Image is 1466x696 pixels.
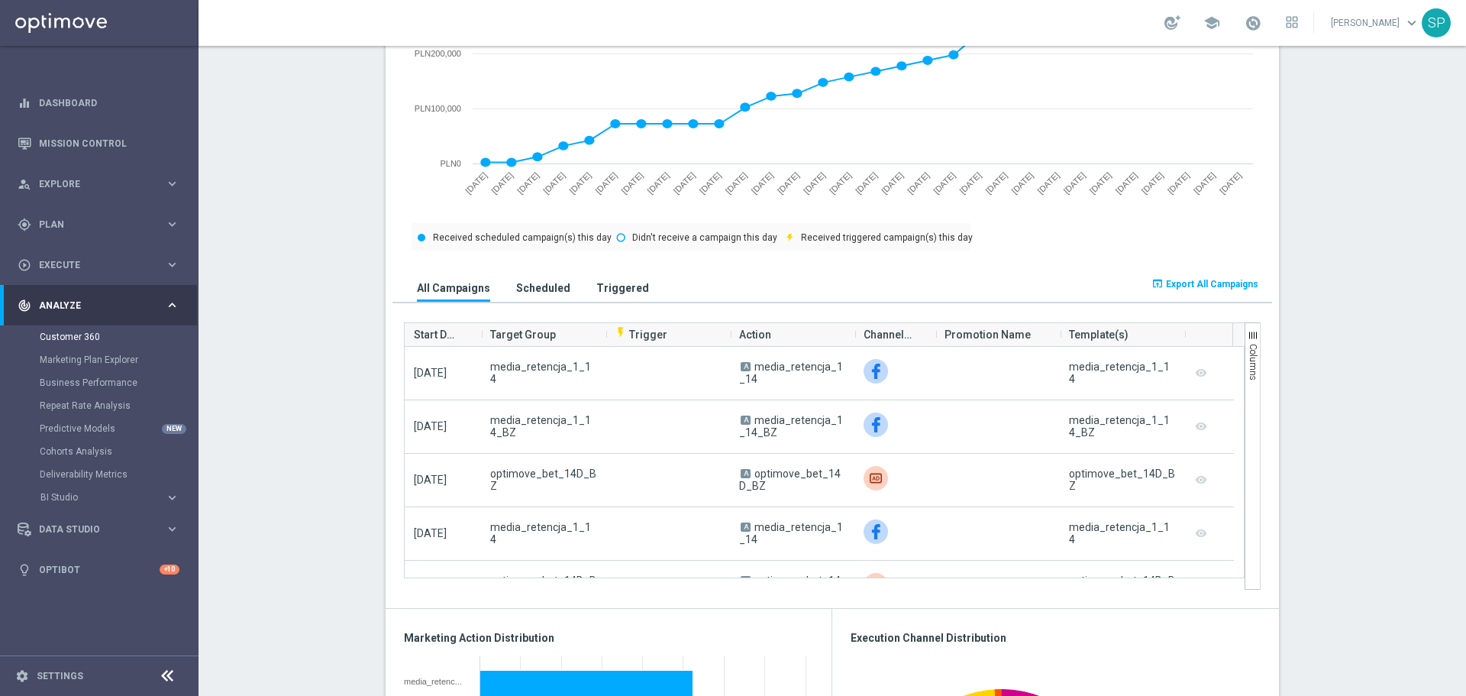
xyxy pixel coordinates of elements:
[40,371,197,394] div: Business Performance
[776,170,801,196] text: [DATE]
[165,490,179,505] i: keyboard_arrow_right
[37,672,83,681] a: Settings
[165,176,179,191] i: keyboard_arrow_right
[1149,274,1261,295] button: open_in_browser Export All Campaigns
[18,258,165,272] div: Execute
[18,177,165,191] div: Explore
[739,521,843,545] span: media_retencja_1_14
[17,219,180,231] div: gps_fixed Plan keyboard_arrow_right
[739,361,843,385] span: media_retencja_1_14
[864,359,888,384] img: Facebook Custom Audience
[1062,170,1087,196] text: [DATE]
[490,521,596,545] span: media_retencja_1_14
[17,564,180,576] button: lightbulb Optibot +10
[162,424,186,434] div: NEW
[615,329,667,341] span: Trigger
[490,361,596,385] span: media_retencja_1_14
[854,170,879,196] text: [DATE]
[414,527,447,539] span: [DATE]
[739,414,843,439] span: media_retencja_1_14_BZ
[741,469,751,478] span: A
[1422,8,1451,37] div: SP
[672,170,697,196] text: [DATE]
[39,220,165,229] span: Plan
[1192,170,1217,196] text: [DATE]
[18,96,31,110] i: equalizer
[957,170,983,196] text: [DATE]
[490,575,596,599] span: optimove_bet_14D_BZ
[39,261,165,270] span: Execute
[463,170,489,196] text: [DATE]
[515,170,541,196] text: [DATE]
[593,274,653,302] button: Triggered
[741,576,751,585] span: A
[40,440,197,463] div: Cohorts Analysis
[851,631,1261,645] h3: Execution Channel Distribution
[906,170,931,196] text: [DATE]
[1403,15,1420,31] span: keyboard_arrow_down
[864,573,888,597] img: Criteo
[512,274,574,302] button: Scheduled
[541,170,567,196] text: [DATE]
[17,178,180,190] button: person_search Explore keyboard_arrow_right
[1329,11,1422,34] a: [PERSON_NAME]keyboard_arrow_down
[1069,414,1175,439] div: media_retencja_1_14_BZ
[413,274,494,302] button: All Campaigns
[864,466,888,490] img: Criteo
[414,367,447,379] span: [DATE]
[40,400,159,412] a: Repeat Rate Analysis
[15,669,29,683] i: settings
[864,520,888,544] img: Facebook Custom Audience
[18,523,165,536] div: Data Studio
[1203,15,1220,31] span: school
[40,331,159,343] a: Customer 360
[40,354,159,366] a: Marketing Plan Explorer
[864,413,888,437] div: Facebook Custom Audience
[165,257,179,272] i: keyboard_arrow_right
[593,170,618,196] text: [DATE]
[18,83,179,123] div: Dashboard
[932,170,957,196] text: [DATE]
[1069,575,1175,599] div: optimove_bet_14D_BZ
[828,170,853,196] text: [DATE]
[40,491,180,503] button: BI Studio keyboard_arrow_right
[596,281,649,295] h3: Triggered
[415,49,461,58] text: PLN200,000
[567,170,593,196] text: [DATE]
[801,232,973,243] text: Received triggered campaign(s) this day
[414,420,447,432] span: [DATE]
[414,474,447,486] span: [DATE]
[17,138,180,150] div: Mission Control
[750,170,775,196] text: [DATE]
[40,463,197,486] div: Deliverability Metrics
[1009,170,1035,196] text: [DATE]
[1166,170,1191,196] text: [DATE]
[516,281,570,295] h3: Scheduled
[17,259,180,271] div: play_circle_outline Execute keyboard_arrow_right
[39,525,165,534] span: Data Studio
[1218,170,1243,196] text: [DATE]
[18,123,179,163] div: Mission Control
[1166,279,1258,290] span: Export All Campaigns
[17,299,180,312] div: track_changes Analyze keyboard_arrow_right
[18,218,165,231] div: Plan
[741,416,751,425] span: A
[18,299,31,312] i: track_changes
[490,468,596,492] span: optimove_bet_14D_BZ
[17,97,180,109] button: equalizer Dashboard
[1069,319,1129,350] span: Template(s)
[1140,170,1165,196] text: [DATE]
[39,83,179,123] a: Dashboard
[802,170,827,196] text: [DATE]
[18,218,31,231] i: gps_fixed
[414,319,460,350] span: Start Date
[18,299,165,312] div: Analyze
[39,301,165,310] span: Analyze
[40,417,197,440] div: Predictive Models
[490,414,596,439] span: media_retencja_1_14_BZ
